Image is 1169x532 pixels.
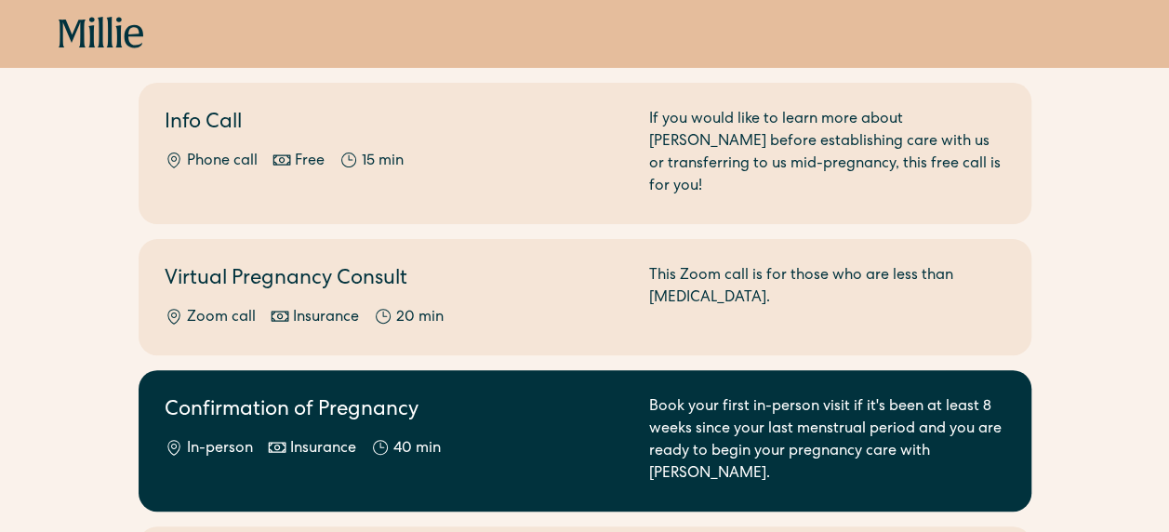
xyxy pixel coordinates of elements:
a: Virtual Pregnancy ConsultZoom callInsurance20 minThis Zoom call is for those who are less than [M... [139,239,1031,355]
div: In-person [187,438,253,460]
div: Free [295,151,325,173]
div: 15 min [362,151,404,173]
div: This Zoom call is for those who are less than [MEDICAL_DATA]. [649,265,1005,329]
h2: Virtual Pregnancy Consult [165,265,627,296]
h2: Info Call [165,109,627,140]
a: Confirmation of PregnancyIn-personInsurance40 minBook your first in-person visit if it's been at ... [139,370,1031,512]
div: If you would like to learn more about [PERSON_NAME] before establishing care with us or transferr... [649,109,1005,198]
a: Info CallPhone callFree15 minIf you would like to learn more about [PERSON_NAME] before establish... [139,83,1031,224]
div: 40 min [393,438,441,460]
div: 20 min [396,307,444,329]
div: Phone call [187,151,258,173]
div: Insurance [293,307,359,329]
h2: Confirmation of Pregnancy [165,396,627,427]
div: Insurance [290,438,356,460]
div: Book your first in-person visit if it's been at least 8 weeks since your last menstrual period an... [649,396,1005,485]
div: Zoom call [187,307,256,329]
